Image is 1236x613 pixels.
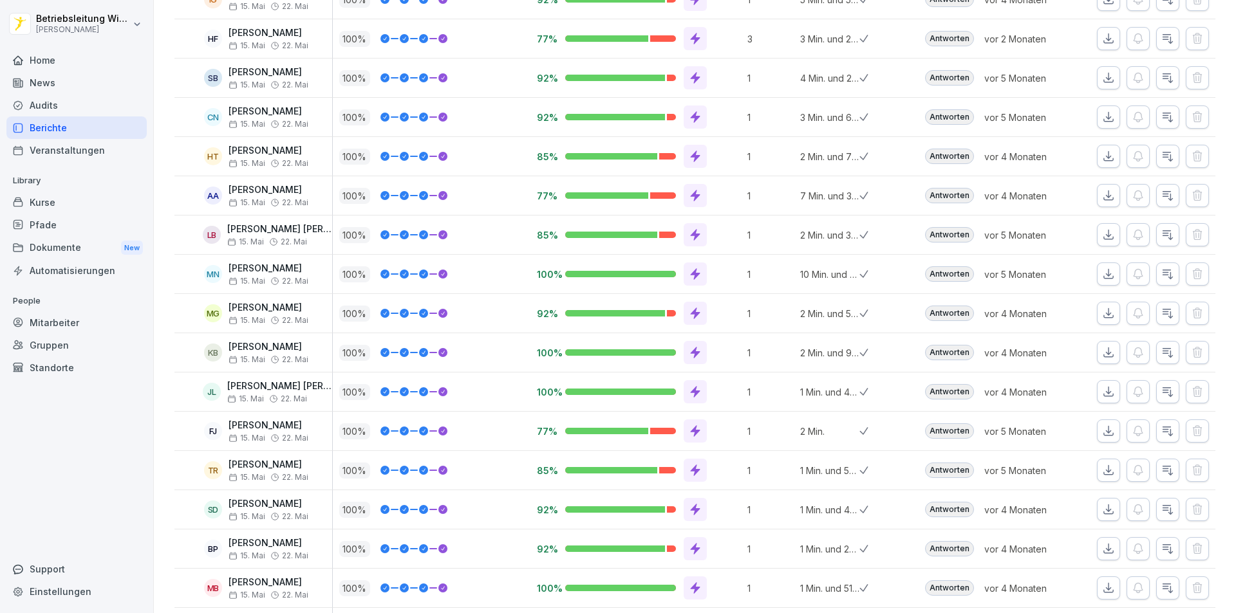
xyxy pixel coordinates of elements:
[537,111,555,124] p: 92%
[204,147,222,165] div: HT
[227,237,264,246] span: 15. Mai
[925,423,974,439] div: Antworten
[537,190,555,202] p: 77%
[339,188,370,204] p: 100 %
[984,150,1077,163] p: vor 4 Monaten
[6,214,147,236] div: Pfade
[800,542,859,556] p: 1 Min. und 27 Sek.
[204,30,222,48] div: HF
[747,346,794,360] p: 1
[537,268,555,280] p: 100%
[204,265,222,283] div: MN
[984,228,1077,242] p: vor 5 Monaten
[984,32,1077,46] p: vor 2 Monaten
[800,385,859,399] p: 1 Min. und 47 Sek.
[537,72,555,84] p: 92%
[925,345,974,360] div: Antworten
[747,189,794,203] p: 1
[747,268,794,281] p: 1
[229,67,308,78] p: [PERSON_NAME]
[800,32,859,46] p: 3 Min. und 28 Sek.
[229,2,265,11] span: 15. Mai
[984,581,1077,595] p: vor 4 Monaten
[747,503,794,517] p: 1
[537,504,555,516] p: 92%
[800,150,859,163] p: 2 Min. und 7 Sek.
[747,581,794,595] p: 1
[282,512,308,521] span: 22. Mai
[339,384,370,400] p: 100 %
[6,580,147,603] a: Einstellungen
[227,394,264,403] span: 15. Mai
[984,464,1077,477] p: vor 5 Monaten
[229,302,308,313] p: [PERSON_NAME]
[925,31,974,46] div: Antworten
[6,311,147,334] a: Mitarbeiter
[204,108,222,126] div: CN
[984,542,1077,556] p: vor 4 Monaten
[925,384,974,399] div: Antworten
[6,191,147,214] a: Kurse
[281,394,307,403] span: 22. Mai
[537,347,555,359] p: 100%
[800,425,859,438] p: 2 Min.
[6,558,147,580] div: Support
[229,538,308,549] p: [PERSON_NAME]
[800,503,859,517] p: 1 Min. und 49 Sek.
[339,149,370,165] p: 100 %
[204,304,222,322] div: MG
[984,425,1077,438] p: vor 5 Monaten
[204,579,222,597] div: MB
[925,149,974,164] div: Antworten
[229,106,308,117] p: [PERSON_NAME]
[6,49,147,71] div: Home
[229,159,265,168] span: 15. Mai
[537,229,555,241] p: 85%
[6,356,147,379] div: Standorte
[229,263,308,274] p: [PERSON_NAME]
[282,159,308,168] span: 22. Mai
[229,434,265,443] span: 15. Mai
[203,383,221,401] div: JL
[229,459,308,470] p: [PERSON_NAME]
[747,71,794,85] p: 1
[984,385,1077,399] p: vor 4 Monaten
[6,334,147,356] div: Gruppen
[229,41,265,50] span: 15. Mai
[747,385,794,399] p: 1
[6,116,147,139] div: Berichte
[925,502,974,517] div: Antworten
[800,346,859,360] p: 2 Min. und 9 Sek.
[229,551,265,560] span: 15. Mai
[537,386,555,398] p: 100%
[229,499,308,509] p: [PERSON_NAME]
[203,226,221,244] div: LB
[537,582,555,594] p: 100%
[747,228,794,242] p: 1
[984,111,1077,124] p: vor 5 Monaten
[36,14,130,24] p: Betriebsleitung Wismar
[800,581,859,595] p: 1 Min. und 51 Sek.
[204,69,222,87] div: SB
[6,259,147,282] a: Automatisierungen
[800,464,859,477] p: 1 Min. und 53 Sek.
[984,307,1077,320] p: vor 4 Monaten
[339,306,370,322] p: 100 %
[6,236,147,260] a: DokumenteNew
[6,94,147,116] a: Audits
[925,580,974,596] div: Antworten
[6,139,147,161] div: Veranstaltungen
[229,577,308,588] p: [PERSON_NAME]
[339,502,370,518] p: 100 %
[229,185,308,196] p: [PERSON_NAME]
[747,542,794,556] p: 1
[537,543,555,555] p: 92%
[925,188,974,203] div: Antworten
[204,540,222,558] div: BP
[282,2,308,11] span: 22. Mai
[339,462,370,479] p: 100 %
